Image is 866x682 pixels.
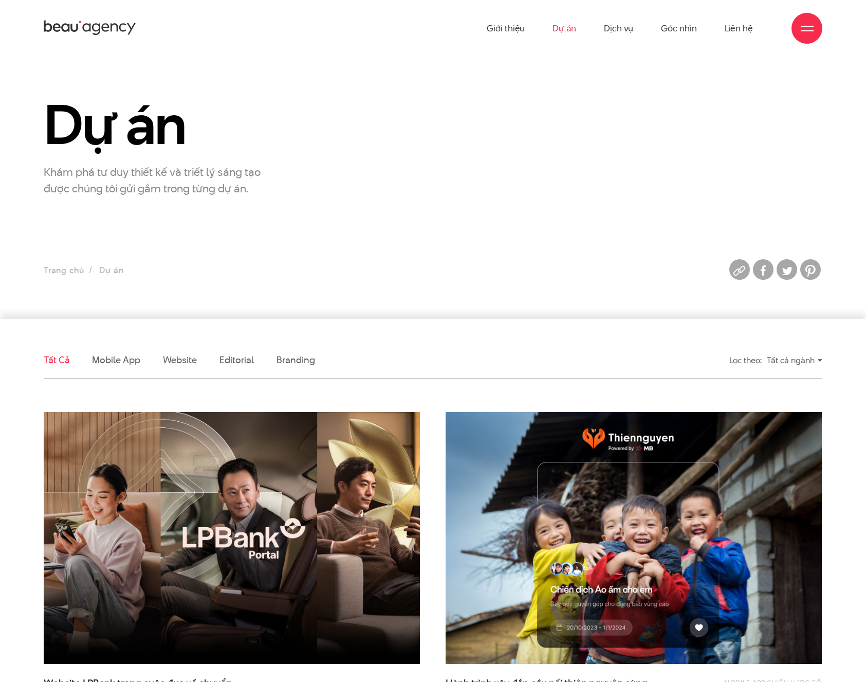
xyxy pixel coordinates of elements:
[44,164,286,196] p: Khám phá tư duy thiết kế và triết lý sáng tạo được chúng tôi gửi gắm trong từng dự án.
[729,351,762,369] div: Lọc theo:
[44,353,69,366] a: Tất cả
[44,95,286,154] h1: Dự án
[446,412,822,664] img: thumb
[767,351,822,369] div: Tất cả ngành
[44,264,84,276] a: Trang chủ
[92,353,140,366] a: Mobile app
[277,353,315,366] a: Branding
[219,353,254,366] a: Editorial
[163,353,197,366] a: Website
[44,412,420,664] img: LPBank portal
